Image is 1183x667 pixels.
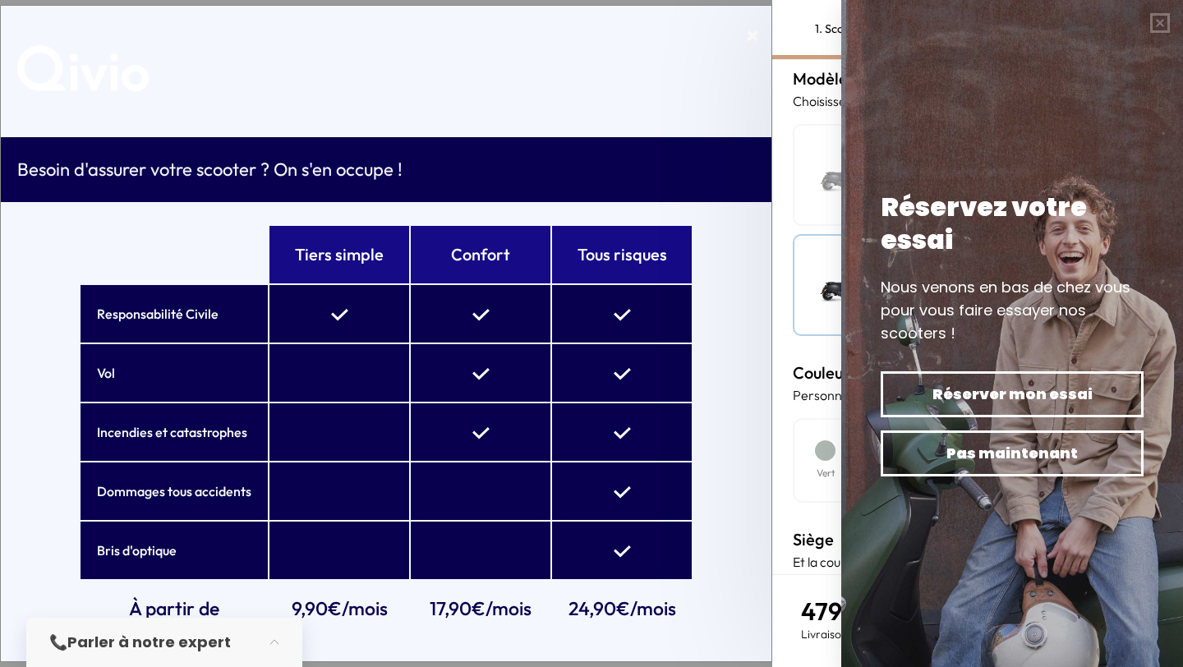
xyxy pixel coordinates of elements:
b: Responsabilité Civile [97,306,219,322]
td: À partir de [81,581,268,638]
td: 9,90€/mois [269,581,409,638]
th: Confort [411,226,550,283]
h3: Siège [793,527,1162,552]
b: Dommages tous accidents [97,483,251,499]
h3: Modèle [793,67,1162,91]
img: Scooter [803,244,885,326]
b: Incendies et catastrophes [97,424,247,440]
th: Tiers simple [269,226,409,283]
img: logo qivio [17,39,151,104]
b: Bris d'optique [97,542,177,559]
th: Tous risques [552,226,692,283]
p: Personnalisez la couleur de votre scooter : [793,385,1162,405]
img: Scooter [803,134,885,216]
h4: Vert [817,466,835,481]
td: 24,90€/mois [552,581,692,638]
p: Livraison estimée : [801,626,935,642]
h3: Couleur [793,361,1162,385]
td: 17,90€/mois [411,581,550,638]
p: Et la couleur de la selle : [793,552,1162,572]
p: Choisissez la puissance de votre moteur : [793,91,1162,111]
span: × [746,18,759,53]
div: Besoin d'assurer votre scooter ? On s'en occupe ! [1,137,771,203]
p: 4790,00 € [801,596,935,626]
b: Vol [97,365,115,381]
